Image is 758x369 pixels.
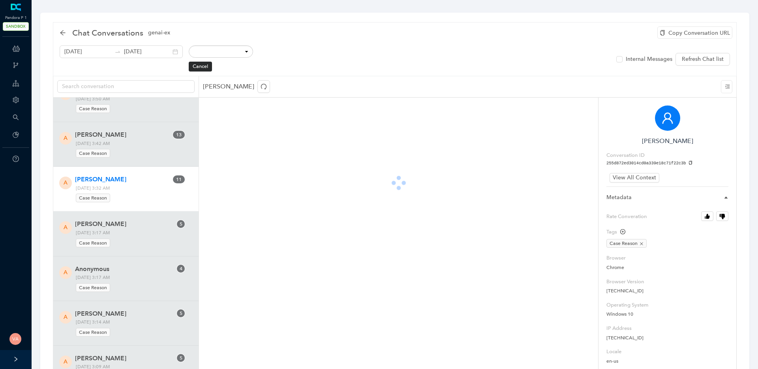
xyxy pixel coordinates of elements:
span: 3 [179,132,182,137]
label: Browser [606,254,728,262]
label: Rate Converation [606,211,728,222]
span: 5 [180,355,182,361]
button: Rate Converation [716,211,728,221]
sup: 11 [173,175,185,183]
span: [PERSON_NAME] [75,354,172,363]
span: plus-circle [620,229,625,234]
button: View All Context [610,173,659,183]
p: Windows 10 [606,311,728,318]
span: 5 [180,311,182,316]
span: A [64,313,68,322]
span: [PERSON_NAME] [75,219,172,229]
span: pie-chart [13,132,19,138]
span: [DATE] 3:50 AM [73,95,187,114]
label: Conversation ID [606,151,645,159]
div: Tags [606,228,625,236]
span: to [114,49,121,55]
p: [TECHNICAL_ID] [606,287,728,295]
span: View All Context [613,173,656,182]
span: SANDBOX [3,22,29,31]
span: Refresh Chat list [682,55,724,64]
label: Operating System [606,301,728,309]
span: copy [660,30,665,36]
label: Locale [606,348,728,356]
label: Browser Version [606,278,728,286]
sup: 5 [177,309,185,317]
h6: [PERSON_NAME] [606,137,728,145]
span: A [64,223,68,232]
span: [DATE] 3:32 AM [73,184,187,203]
span: redo [261,83,267,90]
span: 1 [179,177,182,182]
span: [DATE] 3:42 AM [73,139,187,158]
span: Case Reason [606,239,647,248]
input: End date [124,47,171,56]
button: Rate Converation [701,211,713,221]
span: Case Reason [76,328,110,337]
span: question-circle [13,156,19,162]
span: swap-right [114,49,121,55]
p: [TECHNICAL_ID] [606,334,728,342]
span: Case Reason [76,104,110,113]
span: [DATE] 3:14 AM [73,318,187,337]
span: 1 [176,132,179,137]
span: Internal Messages [623,55,675,64]
span: Case Reason [76,283,110,292]
span: genai-ex [148,28,170,37]
span: menu-unfold [725,84,730,89]
span: [PERSON_NAME] [75,175,172,184]
div: Metadata [606,193,728,205]
span: caret-right [724,195,728,200]
sup: 13 [173,131,185,139]
span: Case Reason [76,149,110,158]
span: setting [13,97,19,103]
label: IP Address [606,324,728,332]
sup: 4 [177,265,185,273]
p: en-us [606,358,728,365]
span: Metadata [606,193,719,202]
input: Start date [64,47,111,56]
span: A [64,358,68,366]
span: branches [13,62,19,68]
span: A [64,134,68,143]
sup: 5 [177,220,185,228]
p: [PERSON_NAME] [203,80,273,93]
span: Case Reason [76,239,110,247]
span: [DATE] 3:17 AM [73,229,187,248]
button: Cancel [189,62,212,71]
span: 4 [180,266,182,271]
span: 5 [180,221,182,227]
span: [PERSON_NAME] [75,130,172,139]
span: arrow-left [60,30,66,36]
span: Anonymous [75,264,172,274]
div: back [60,30,66,36]
pre: 255d872ed3014cd0a339e18c71f22c3b [606,160,728,167]
span: search [13,114,19,120]
div: Copy Conversation URL [657,26,732,39]
span: [PERSON_NAME] [75,309,172,318]
span: close [640,242,644,246]
span: user [661,112,674,124]
sup: 5 [177,354,185,362]
span: [DATE] 3:17 AM [73,273,187,292]
span: A [64,179,68,187]
img: 5c5f7907468957e522fad195b8a1453a [9,333,21,345]
span: Chat Conversations [72,26,143,39]
input: Search conversation [62,82,184,91]
span: A [64,268,68,277]
span: copy [689,161,693,165]
button: Refresh Chat list [675,53,730,66]
span: 1 [176,177,179,182]
p: Chrome [606,264,728,271]
span: Case Reason [76,194,110,202]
